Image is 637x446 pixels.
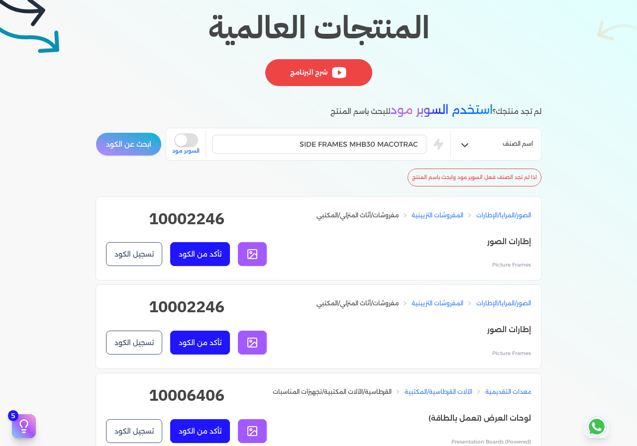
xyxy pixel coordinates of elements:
[451,135,541,155] button: اسم الصنف
[317,260,531,270] p: Picture Frames
[106,207,267,239] h2: 10002246
[317,299,399,308] a: مفروشات/أثاث المنزلي/المكتبي
[503,139,533,151] span: اسم الصنف
[390,102,493,117] span: استخدم السوبر مود
[212,135,426,154] input: ابحث باسم الصنف
[12,414,36,438] button: 5
[317,236,531,249] p: إطارات الصور
[96,132,162,156] button: ابحث عن الكود
[330,103,541,118] p: لم تجد منتجك؟ للبحث باسم المنتج
[106,295,267,327] h2: 10002246
[273,387,392,396] a: القرطاسية/الآلات المكتبية/تجهيزات المناسبات
[106,419,162,443] button: تسجيل الكود
[317,211,399,220] a: مفروشات/أثاث المنزلي/المكتبي
[408,169,541,186] p: اذا لم تجد الصنف فعل السوبر مود وابحث باسم المنتج
[8,410,18,421] span: 5
[172,147,200,155] span: السوبر مود
[106,242,162,266] button: تسجيل الكود
[476,299,531,308] a: الصور/المرايا/الإطارات
[170,242,230,266] button: تأكد من الكود
[485,387,535,396] a: المعدات التقديمية
[476,211,531,220] a: الصور/المرايا/الإطارات
[106,383,267,415] h2: 10006406
[170,419,230,443] button: تأكد من الكود
[412,211,463,220] a: المفروشات التزيينية
[405,387,472,396] a: الآلات القرطاسية/المكتبية
[273,412,531,425] p: لوحات العرض (تعمل بالطاقة)
[412,299,463,308] a: المفروشات التزيينية
[265,59,372,86] div: شرح البرنامج
[170,331,230,355] button: تأكد من الكود
[317,349,531,358] p: Picture Frames
[106,331,162,355] button: تسجيل الكود
[317,324,531,337] p: إطارات الصور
